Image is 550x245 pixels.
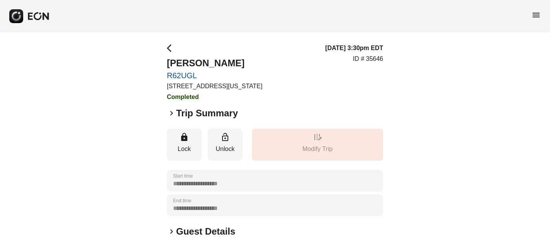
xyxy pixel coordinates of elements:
[176,225,235,238] h2: Guest Details
[167,109,176,118] span: keyboard_arrow_right
[212,144,239,154] p: Unlock
[325,44,383,53] h3: [DATE] 3:30pm EDT
[167,44,176,53] span: arrow_back_ios
[221,133,230,142] span: lock_open
[180,133,189,142] span: lock
[208,129,243,161] button: Unlock
[167,227,176,236] span: keyboard_arrow_right
[167,71,262,80] a: R62UGL
[167,57,262,69] h2: [PERSON_NAME]
[531,10,541,20] span: menu
[171,144,198,154] p: Lock
[353,54,383,64] p: ID # 35646
[167,82,262,91] p: [STREET_ADDRESS][US_STATE]
[176,107,238,119] h2: Trip Summary
[167,92,262,102] h3: Completed
[167,129,202,161] button: Lock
